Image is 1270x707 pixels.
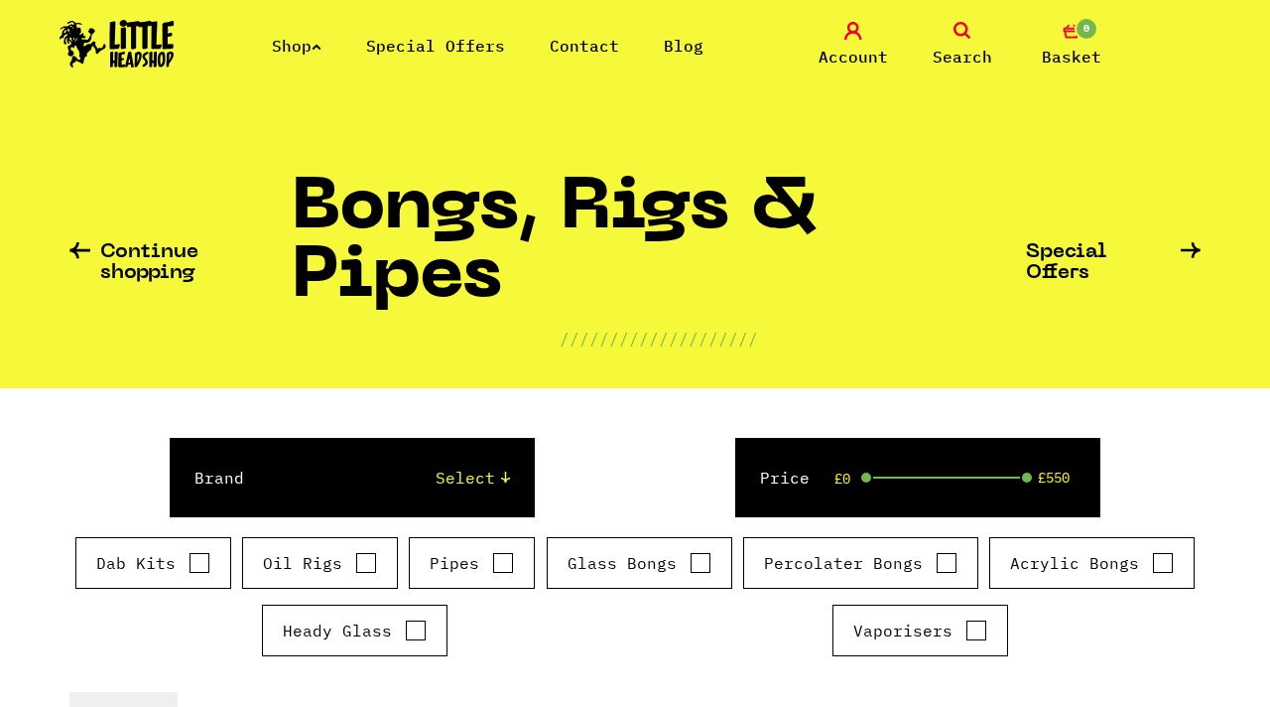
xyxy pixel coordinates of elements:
a: Special Offers [1026,242,1201,284]
a: Special Offers [366,36,505,56]
label: Price [760,466,810,490]
a: Blog [664,36,703,56]
a: 0 Basket [1022,22,1121,69]
span: £550 [1038,470,1070,486]
label: Vaporisers [853,619,987,642]
h1: Bongs, Rigs & Pipes [292,176,1026,327]
label: Brand [194,466,244,490]
span: 0 [1075,17,1098,41]
img: Little Head Shop Logo [60,20,175,68]
span: £0 [834,471,850,487]
a: Contact [550,36,619,56]
p: //////////////////// [560,327,758,351]
a: Search [913,22,1012,69]
label: Glass Bongs [568,551,711,575]
label: Pipes [430,551,514,575]
label: Heady Glass [283,619,427,642]
a: Shop [272,36,321,56]
span: Search [933,45,992,69]
label: Dab Kits [96,551,210,575]
span: Account [819,45,888,69]
label: Percolater Bongs [764,551,957,575]
a: Continue shopping [69,242,292,284]
span: Basket [1042,45,1101,69]
label: Acrylic Bongs [1010,551,1174,575]
label: Oil Rigs [263,551,377,575]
